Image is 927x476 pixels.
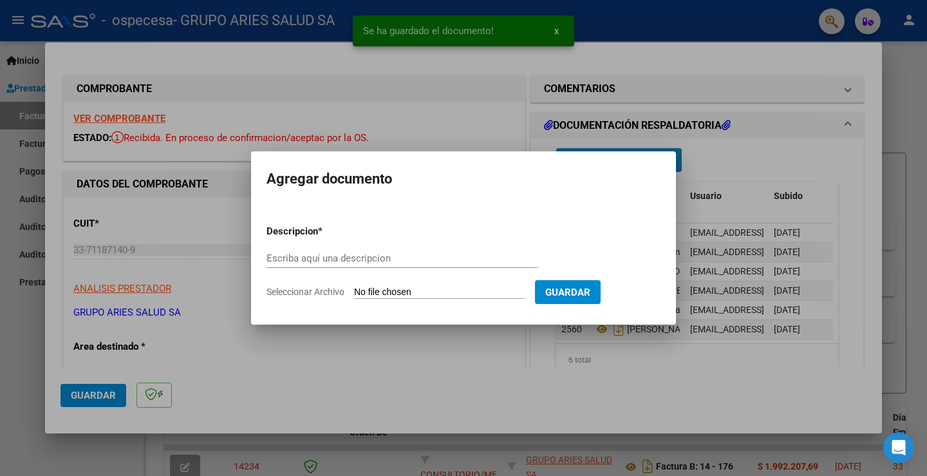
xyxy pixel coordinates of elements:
h2: Agregar documento [267,167,660,191]
span: Guardar [545,287,590,298]
p: Descripcion [267,224,385,239]
div: Open Intercom Messenger [883,432,914,463]
button: Guardar [535,280,601,304]
span: Seleccionar Archivo [267,287,344,297]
